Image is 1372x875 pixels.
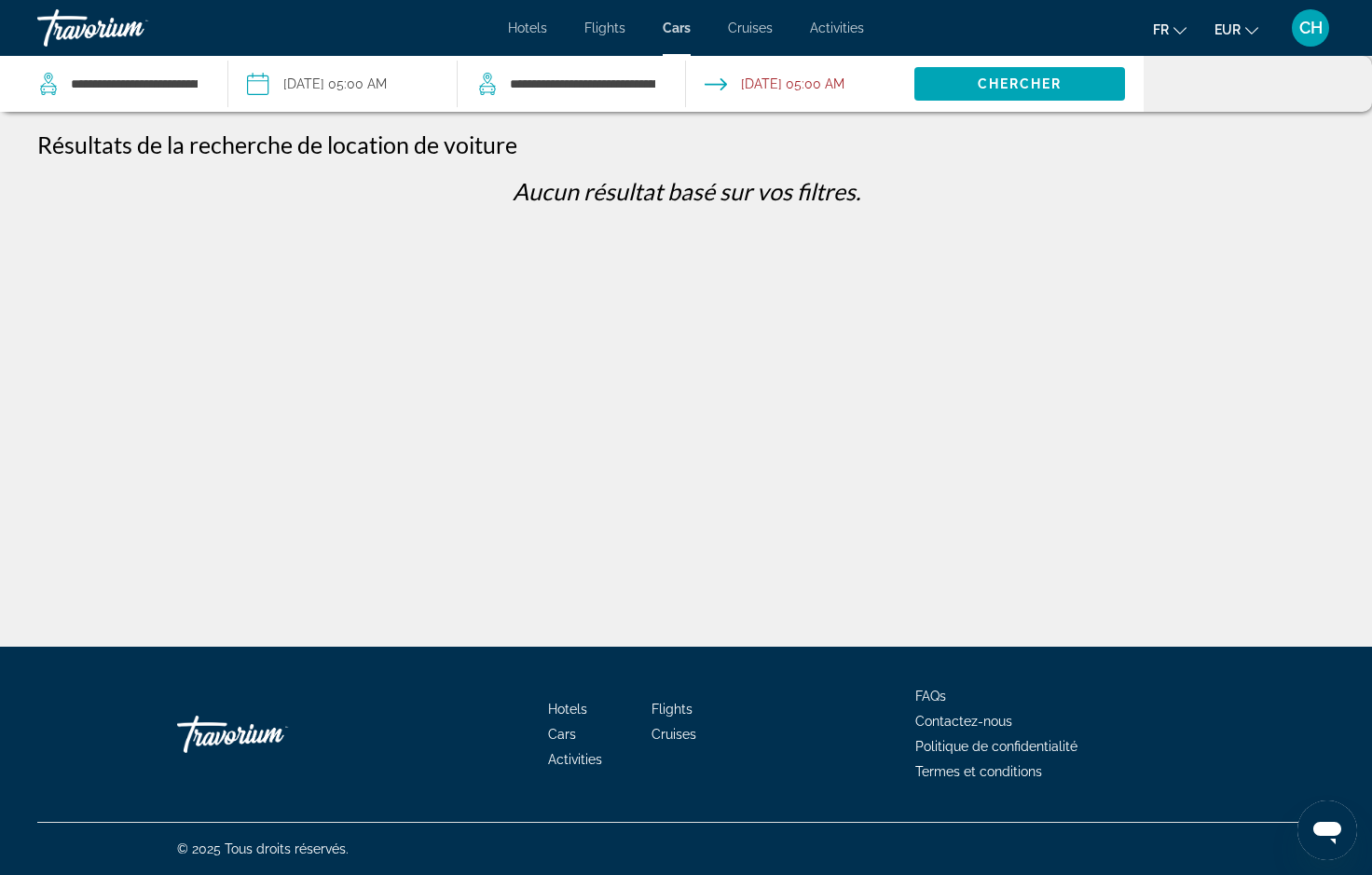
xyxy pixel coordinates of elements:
span: Chercher [978,76,1063,91]
p: Aucun résultat basé sur vos filtres. [28,177,1344,205]
button: User Menu [1286,8,1335,48]
button: Open drop-off date and time picker [705,56,844,112]
span: © 2025 Tous droits réservés. [177,841,349,856]
a: Termes et conditions [915,764,1042,779]
a: Cruises [652,727,696,742]
button: Search [914,67,1124,101]
a: Cruises [728,21,773,35]
a: Activities [810,21,864,35]
a: FAQs [915,689,946,704]
span: EUR [1214,22,1241,37]
a: Hotels [548,702,587,717]
a: Cars [663,21,691,35]
button: Change language [1153,16,1187,43]
a: Cars [548,727,576,742]
input: Search pickup location [69,70,199,98]
a: Politique de confidentialité [915,739,1077,754]
a: Travorium [37,4,224,52]
a: Flights [652,702,693,717]
a: Contactez-nous [915,714,1012,729]
button: Change currency [1214,16,1258,43]
input: Search dropoff location [508,70,657,98]
span: fr [1153,22,1169,37]
a: Activities [548,752,602,767]
span: CH [1299,19,1323,37]
a: Hotels [508,21,547,35]
a: Go Home [177,706,364,762]
button: Pickup date: Nov 11, 2025 05:00 AM [247,56,387,112]
iframe: Bouton de lancement de la fenêtre de messagerie [1297,800,1357,860]
a: Flights [584,21,625,35]
h1: Résultats de la recherche de location de voiture [37,130,517,158]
